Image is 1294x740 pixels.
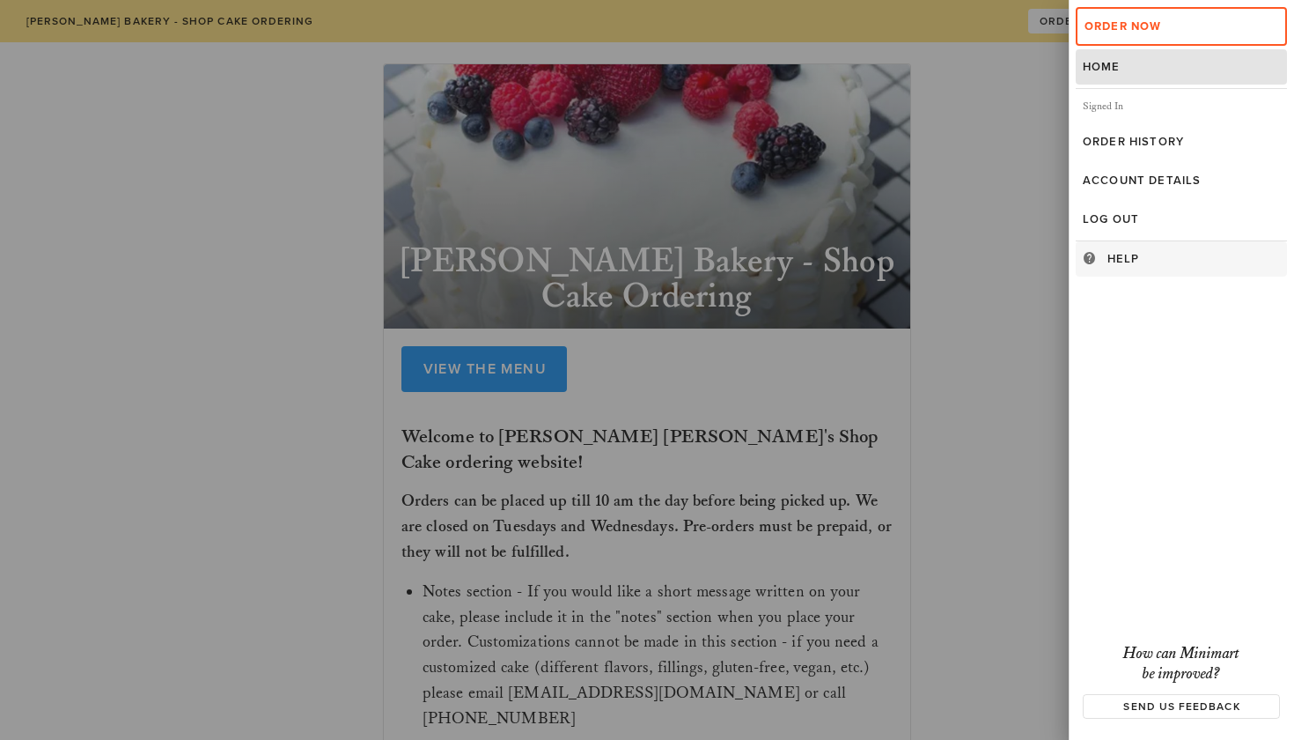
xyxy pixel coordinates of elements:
div: Account Details [1083,174,1280,188]
div: Order History [1083,135,1280,149]
div: Order Now [1084,19,1278,33]
a: Order Now [1076,7,1287,46]
a: Account Details [1076,163,1287,198]
div: Log Out [1083,212,1280,226]
div: Signed In [1076,89,1287,124]
h3: How can Minimart be improved? [1083,644,1280,684]
div: Home [1083,60,1280,74]
div: Help [1107,252,1280,266]
a: Order History [1076,124,1287,159]
span: Send us Feedback [1094,700,1268,713]
a: Help [1076,241,1287,277]
a: Send us Feedback [1083,694,1280,719]
a: Home [1076,49,1287,85]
